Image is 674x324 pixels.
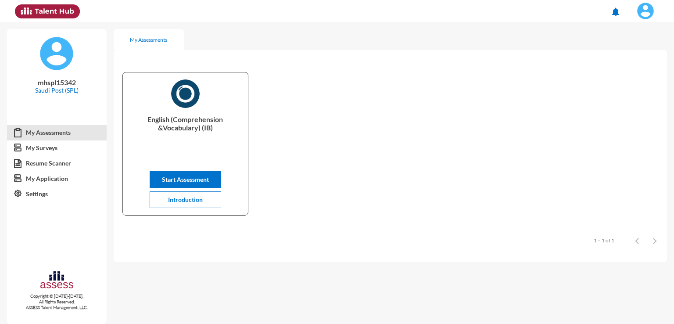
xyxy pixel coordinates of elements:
p: English (Comprehension &Vocabulary) (IB) [130,115,240,150]
p: Copyright © [DATE]-[DATE]. All Rights Reserved. ASSESS Talent Management, LLC. [7,293,107,310]
a: My Assessments [7,125,107,140]
a: My Application [7,171,107,187]
div: 1 – 1 of 1 [594,237,614,244]
div: My Assessments [130,36,167,43]
p: Saudi Post (SPL) [14,86,100,94]
img: English_(Comprehension_&Vocabulary)_(IB)_1730317988001 [171,79,200,108]
a: Settings [7,186,107,202]
img: assesscompany-logo.png [39,270,74,292]
a: Resume Scanner [7,155,107,171]
button: Next page [646,231,663,249]
img: default%20profile%20image.svg [39,36,74,71]
a: Start Assessment [150,176,221,183]
p: mhspl15342 [14,78,100,86]
button: Introduction [150,191,221,208]
button: Previous page [628,231,646,249]
mat-icon: notifications [610,7,621,17]
span: Start Assessment [162,176,209,183]
button: Start Assessment [150,171,221,188]
a: My Surveys [7,140,107,156]
span: Introduction [168,196,203,203]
